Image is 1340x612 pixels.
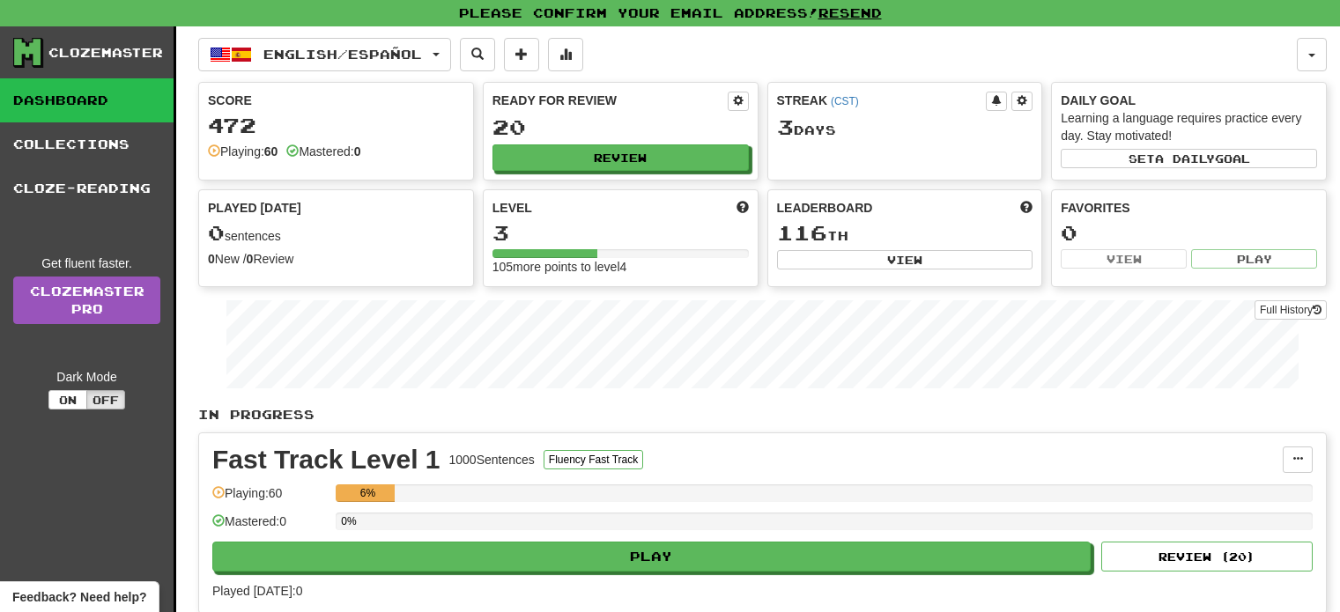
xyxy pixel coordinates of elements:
button: Play [212,542,1091,571]
div: Streak [777,92,987,109]
strong: 60 [264,144,278,159]
button: More stats [548,38,583,71]
div: 6% [341,484,394,502]
button: Add sentence to collection [504,38,539,71]
div: 0 [1061,222,1317,244]
button: Fluency Fast Track [544,450,643,469]
p: In Progress [198,406,1327,424]
span: 3 [777,114,794,139]
a: ClozemasterPro [13,277,160,324]
div: Playing: [208,143,278,160]
div: 20 [492,116,749,138]
span: English / Español [263,47,422,62]
div: Learning a language requires practice every day. Stay motivated! [1061,109,1317,144]
span: This week in points, UTC [1020,199,1033,217]
a: Resend [818,5,882,20]
div: 3 [492,222,749,244]
span: Leaderboard [777,199,873,217]
div: 105 more points to level 4 [492,258,749,276]
span: 116 [777,220,827,245]
div: Dark Mode [13,368,160,386]
button: Review [492,144,749,171]
div: Ready for Review [492,92,728,109]
span: Open feedback widget [12,588,146,606]
strong: 0 [208,252,215,266]
div: New / Review [208,250,464,268]
div: Playing: 60 [212,484,327,513]
span: Played [DATE] [208,199,301,217]
button: English/Español [198,38,451,71]
span: 0 [208,220,225,245]
button: Play [1191,249,1317,269]
span: Score more points to level up [737,199,749,217]
button: View [777,250,1033,269]
div: Favorites [1061,199,1317,217]
span: Played [DATE]: 0 [212,584,302,598]
div: Score [208,92,464,109]
div: Clozemaster [48,44,163,62]
strong: 0 [354,144,361,159]
div: sentences [208,222,464,245]
button: Search sentences [460,38,495,71]
div: 1000 Sentences [449,451,535,468]
button: Review (20) [1101,542,1313,571]
span: a daily [1155,152,1215,165]
button: Seta dailygoal [1061,149,1317,168]
div: Mastered: 0 [212,512,327,542]
span: Level [492,199,532,217]
strong: 0 [247,252,254,266]
button: View [1061,249,1187,269]
div: Daily Goal [1061,92,1317,109]
div: th [777,222,1033,245]
div: 472 [208,114,464,136]
button: Off [86,390,125,409]
div: Mastered: [286,143,360,160]
button: On [48,390,87,409]
a: (CST) [831,95,859,107]
button: Full History [1255,300,1327,320]
div: Fast Track Level 1 [212,446,440,473]
div: Day s [777,116,1033,139]
div: Get fluent faster. [13,254,160,272]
